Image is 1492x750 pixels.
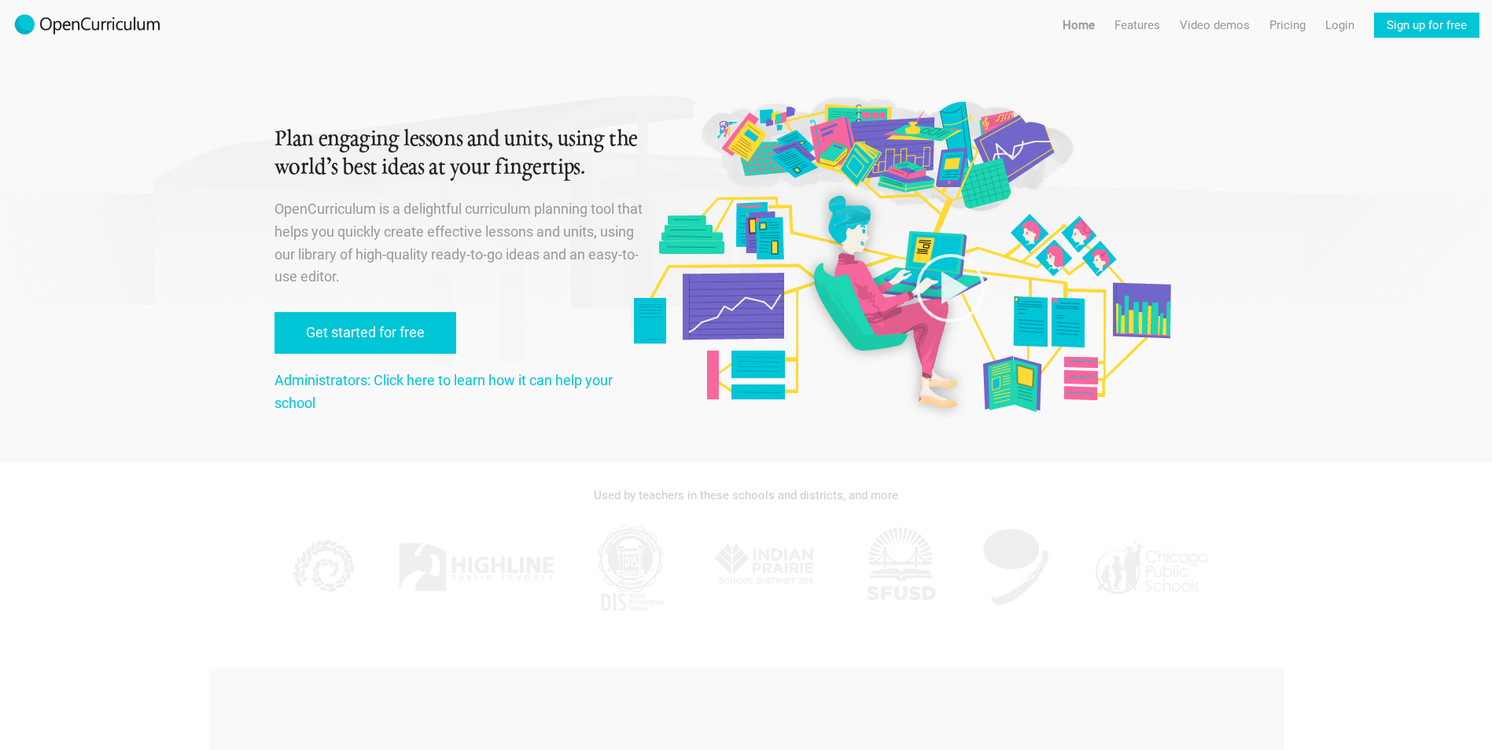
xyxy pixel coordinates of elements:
div: Used by teachers in these schools and districts, and more [274,478,1218,513]
img: Original illustration by Malisa Suchanya, Oakland, CA (malisasuchanya.com) [628,94,1175,417]
h1: Plan engaging lessons and units, using the world’s best ideas at your fingertips. [274,126,646,182]
img: Highline.jpg [397,520,554,615]
img: KPPCS.jpg [282,520,361,615]
p: OpenCurriculum is a delightful curriculum planning tool that helps you quickly create effective l... [274,198,646,289]
a: Sign up for free [1374,13,1479,38]
a: Home [1063,13,1095,38]
a: Administrators: Click here to learn how it can help your school [274,372,613,411]
img: CPS.jpg [1092,520,1210,615]
a: Login [1325,13,1354,38]
img: DIS.jpg [591,520,670,615]
a: Features [1114,13,1160,38]
img: 2017-logo-m.png [13,13,162,38]
a: Get started for free [274,312,456,354]
a: Video demos [1180,13,1250,38]
a: Pricing [1269,13,1306,38]
img: IPSD.jpg [706,520,824,615]
img: AGK.jpg [977,520,1055,615]
img: SFUSD.jpg [861,520,940,615]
